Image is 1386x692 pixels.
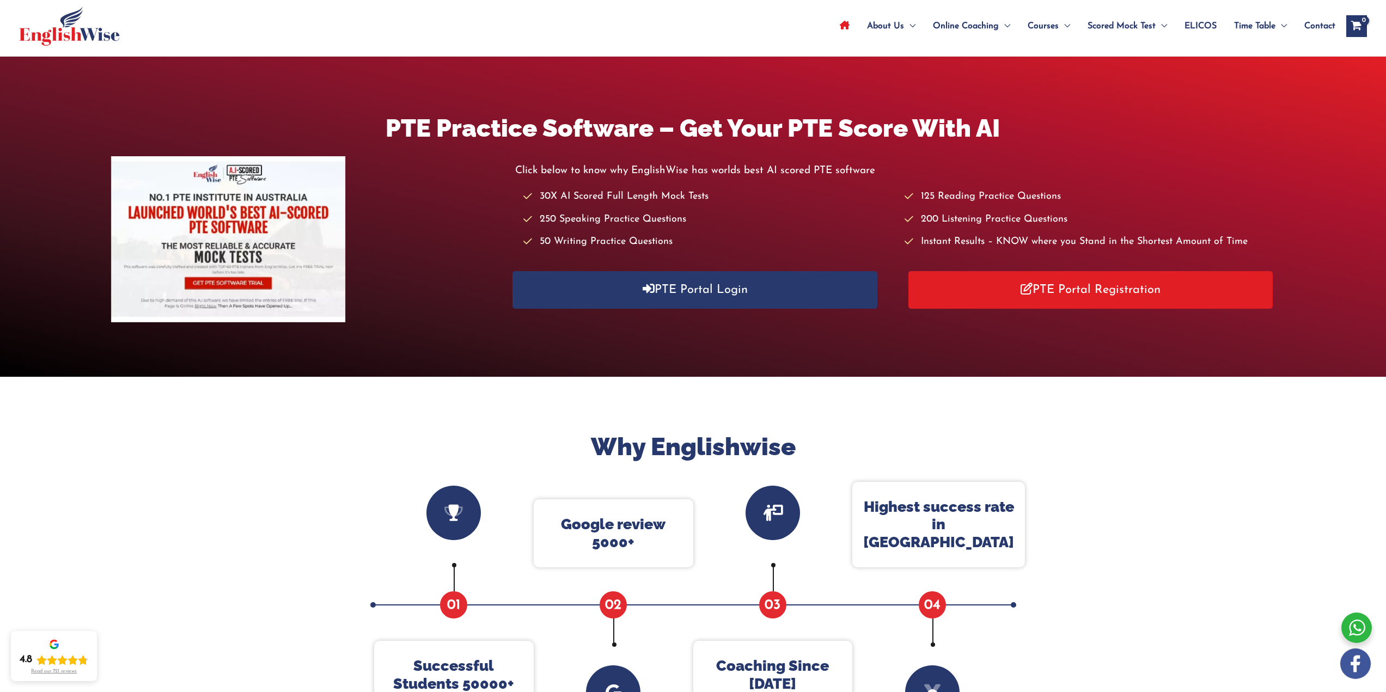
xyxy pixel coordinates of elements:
span: 01 [440,591,467,618]
li: 200 Listening Practice Questions [905,211,1275,229]
a: ELICOS [1176,7,1225,45]
img: white-facebook.png [1340,648,1371,679]
a: View Shopping Cart, empty [1346,15,1367,37]
span: Online Coaching [933,7,999,45]
span: Menu Toggle [999,7,1010,45]
p: Highest success rate in [GEOGRAPHIC_DATA] [863,498,1014,551]
li: 50 Writing Practice Questions [523,233,894,251]
span: ELICOS [1184,7,1217,45]
span: Menu Toggle [904,7,915,45]
a: Contact [1296,7,1335,45]
span: Time Table [1234,7,1275,45]
span: Menu Toggle [1156,7,1167,45]
p: Click below to know why EnglishWise has worlds best AI scored PTE software [515,162,1275,180]
a: PTE Portal Login [512,271,877,309]
div: 4.8 [20,653,32,666]
span: Scored Mock Test [1088,7,1156,45]
span: 02 [600,591,627,618]
li: 250 Speaking Practice Questions [523,211,894,229]
span: Menu Toggle [1275,7,1287,45]
nav: Site Navigation: Main Menu [831,7,1335,45]
li: Instant Results – KNOW where you Stand in the Shortest Amount of Time [905,233,1275,251]
span: 04 [919,591,946,618]
h1: PTE Practice Software – Get Your PTE Score With AI [111,111,1275,145]
a: CoursesMenu Toggle [1019,7,1079,45]
a: Scored Mock TestMenu Toggle [1079,7,1176,45]
span: About Us [867,7,904,45]
li: 125 Reading Practice Questions [905,188,1275,206]
span: Courses [1028,7,1059,45]
a: Online CoachingMenu Toggle [924,7,1019,45]
a: Time TableMenu Toggle [1225,7,1296,45]
div: Rating: 4.8 out of 5 [20,653,88,666]
li: 30X AI Scored Full Length Mock Tests [523,188,894,206]
h2: Why Englishwise [367,431,1020,463]
img: cropped-ew-logo [19,7,120,46]
p: Google review 5000+ [545,516,682,551]
div: Read our 721 reviews [31,669,77,675]
a: PTE Portal Registration [908,271,1273,309]
a: About UsMenu Toggle [858,7,924,45]
span: Contact [1304,7,1335,45]
span: Menu Toggle [1059,7,1070,45]
span: 03 [759,591,786,618]
img: pte-institute-main [111,156,345,322]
